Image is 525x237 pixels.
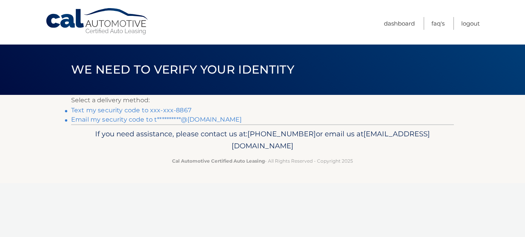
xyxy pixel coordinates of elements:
a: Logout [461,17,480,30]
strong: Cal Automotive Certified Auto Leasing [172,158,265,164]
a: FAQ's [431,17,445,30]
span: [PHONE_NUMBER] [247,129,316,138]
p: - All Rights Reserved - Copyright 2025 [76,157,449,165]
p: Select a delivery method: [71,95,454,106]
a: Text my security code to xxx-xxx-8867 [71,106,191,114]
a: Email my security code to t**********@[DOMAIN_NAME] [71,116,242,123]
a: Cal Automotive [45,8,150,35]
span: We need to verify your identity [71,62,294,77]
a: Dashboard [384,17,415,30]
p: If you need assistance, please contact us at: or email us at [76,128,449,153]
